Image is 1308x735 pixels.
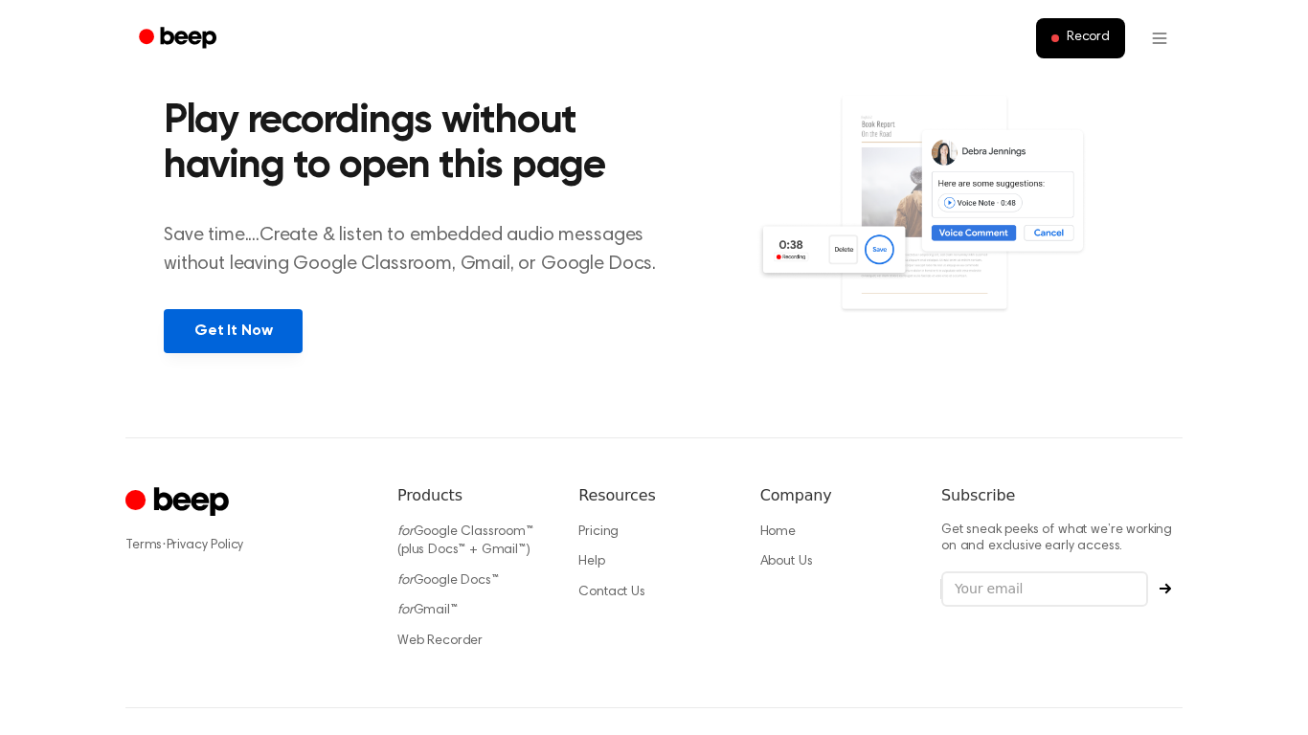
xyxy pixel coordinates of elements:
[760,555,813,568] a: About Us
[578,555,604,568] a: Help
[397,525,533,558] a: forGoogle Classroom™ (plus Docs™ + Gmail™)
[125,20,234,57] a: Beep
[125,536,367,555] div: ·
[164,221,680,278] p: Save time....Create & listen to embedded audio messages without leaving Google Classroom, Gmail, ...
[760,525,796,539] a: Home
[760,484,911,507] h6: Company
[941,571,1148,608] input: Your email
[397,635,483,648] a: Web Recorder
[1067,30,1110,47] span: Record
[397,604,414,617] i: for
[164,100,680,190] h2: Play recordings without having to open this page
[397,604,458,617] a: forGmail™
[941,484,1183,507] h6: Subscribe
[1148,583,1183,594] button: Subscribe
[167,539,244,552] a: Privacy Policy
[125,484,234,522] a: Cruip
[397,574,414,588] i: for
[756,94,1144,351] img: Voice Comments on Docs and Recording Widget
[578,525,619,539] a: Pricing
[578,484,729,507] h6: Resources
[397,574,499,588] a: forGoogle Docs™
[397,484,548,507] h6: Products
[125,539,162,552] a: Terms
[578,586,644,599] a: Contact Us
[164,309,303,353] a: Get It Now
[397,525,414,539] i: for
[941,523,1183,556] p: Get sneak peeks of what we’re working on and exclusive early access.
[1137,15,1183,61] button: Open menu
[1036,18,1125,58] button: Record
